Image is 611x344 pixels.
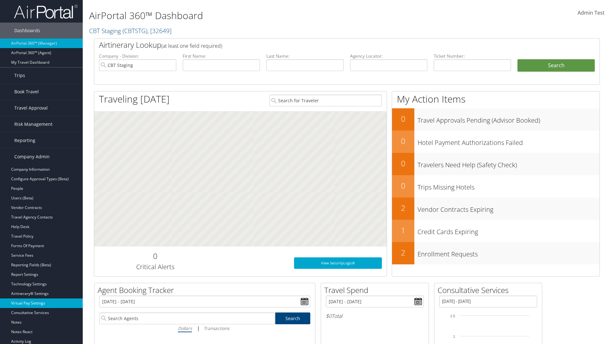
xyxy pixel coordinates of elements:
[14,149,50,165] span: Company Admin
[578,9,605,16] span: Admin Test
[14,116,53,132] span: Risk Management
[392,197,600,220] a: 2Vendor Contracts Expiring
[123,26,147,35] span: ( CBTSTG )
[392,131,600,153] a: 0Hotel Payment Authorizations Failed
[99,251,211,262] h2: 0
[438,285,542,296] h2: Consultative Services
[14,133,35,148] span: Reporting
[99,53,176,59] label: Company - Division:
[266,53,344,59] label: Last Name:
[517,59,595,72] button: Search
[418,157,600,169] h3: Travelers Need Help (Safety Check)
[453,334,455,338] tspan: 1
[324,285,429,296] h2: Travel Spend
[98,285,315,296] h2: Agent Booking Tracker
[183,53,260,59] label: First Name:
[99,262,211,271] h3: Critical Alerts
[270,95,382,106] input: Search for Traveler
[392,92,600,106] h1: My Action Items
[392,203,414,213] h2: 2
[99,92,170,106] h1: Traveling [DATE]
[392,225,414,236] h2: 1
[418,180,600,192] h3: Trips Missing Hotels
[326,312,424,319] h6: Total
[326,312,332,319] span: $0
[204,325,229,331] i: Transactions
[147,26,172,35] span: , [ 32649 ]
[578,3,605,23] a: Admin Test
[14,84,39,100] span: Book Travel
[392,113,414,124] h2: 0
[178,325,192,331] i: Dollars
[418,135,600,147] h3: Hotel Payment Authorizations Failed
[392,175,600,197] a: 0Trips Missing Hotels
[89,9,433,22] h1: AirPortal 360™ Dashboard
[392,242,600,264] a: 2Enrollment Requests
[392,220,600,242] a: 1Credit Cards Expiring
[418,247,600,259] h3: Enrollment Requests
[434,53,511,59] label: Ticket Number:
[14,23,40,39] span: Dashboards
[14,4,78,19] img: airportal-logo.png
[418,224,600,236] h3: Credit Cards Expiring
[450,314,455,318] tspan: 1.5
[275,312,311,324] a: Search
[418,202,600,214] h3: Vendor Contracts Expiring
[14,100,48,116] span: Travel Approval
[161,42,222,49] span: (at least one field required)
[392,247,414,258] h2: 2
[392,108,600,131] a: 0Travel Approvals Pending (Advisor Booked)
[392,180,414,191] h2: 0
[14,68,25,83] span: Trips
[350,53,427,59] label: Agency Locator:
[418,113,600,125] h3: Travel Approvals Pending (Advisor Booked)
[99,39,553,50] h2: Airtinerary Lookup
[392,153,600,175] a: 0Travelers Need Help (Safety Check)
[392,136,414,147] h2: 0
[89,26,172,35] a: CBT Staging
[294,257,382,269] a: View SecurityLogic®
[392,158,414,169] h2: 0
[99,324,310,332] div: |
[99,312,275,324] input: Search Agents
